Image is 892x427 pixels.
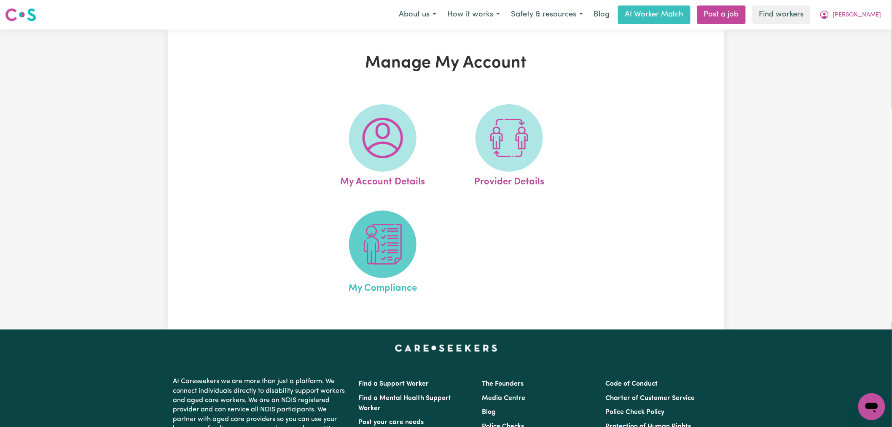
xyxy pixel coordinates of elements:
[606,395,695,402] a: Charter of Customer Service
[340,172,425,189] span: My Account Details
[395,345,497,351] a: Careseekers home page
[588,5,615,24] a: Blog
[349,278,417,296] span: My Compliance
[606,409,665,416] a: Police Check Policy
[322,211,443,296] a: My Compliance
[505,6,588,24] button: Safety & resources
[442,6,505,24] button: How it works
[833,11,881,20] span: [PERSON_NAME]
[358,419,424,426] a: Post your care needs
[618,5,690,24] a: AI Worker Match
[482,381,524,387] a: The Founders
[482,395,525,402] a: Media Centre
[697,5,746,24] a: Post a job
[322,104,443,189] a: My Account Details
[358,395,451,412] a: Find a Mental Health Support Worker
[814,6,887,24] button: My Account
[5,5,36,24] a: Careseekers logo
[752,5,811,24] a: Find workers
[5,7,36,22] img: Careseekers logo
[393,6,442,24] button: About us
[606,381,658,387] a: Code of Conduct
[358,381,429,387] a: Find a Support Worker
[858,393,885,420] iframe: Button to launch messaging window
[266,53,626,73] h1: Manage My Account
[482,409,496,416] a: Blog
[474,172,544,189] span: Provider Details
[449,104,570,189] a: Provider Details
